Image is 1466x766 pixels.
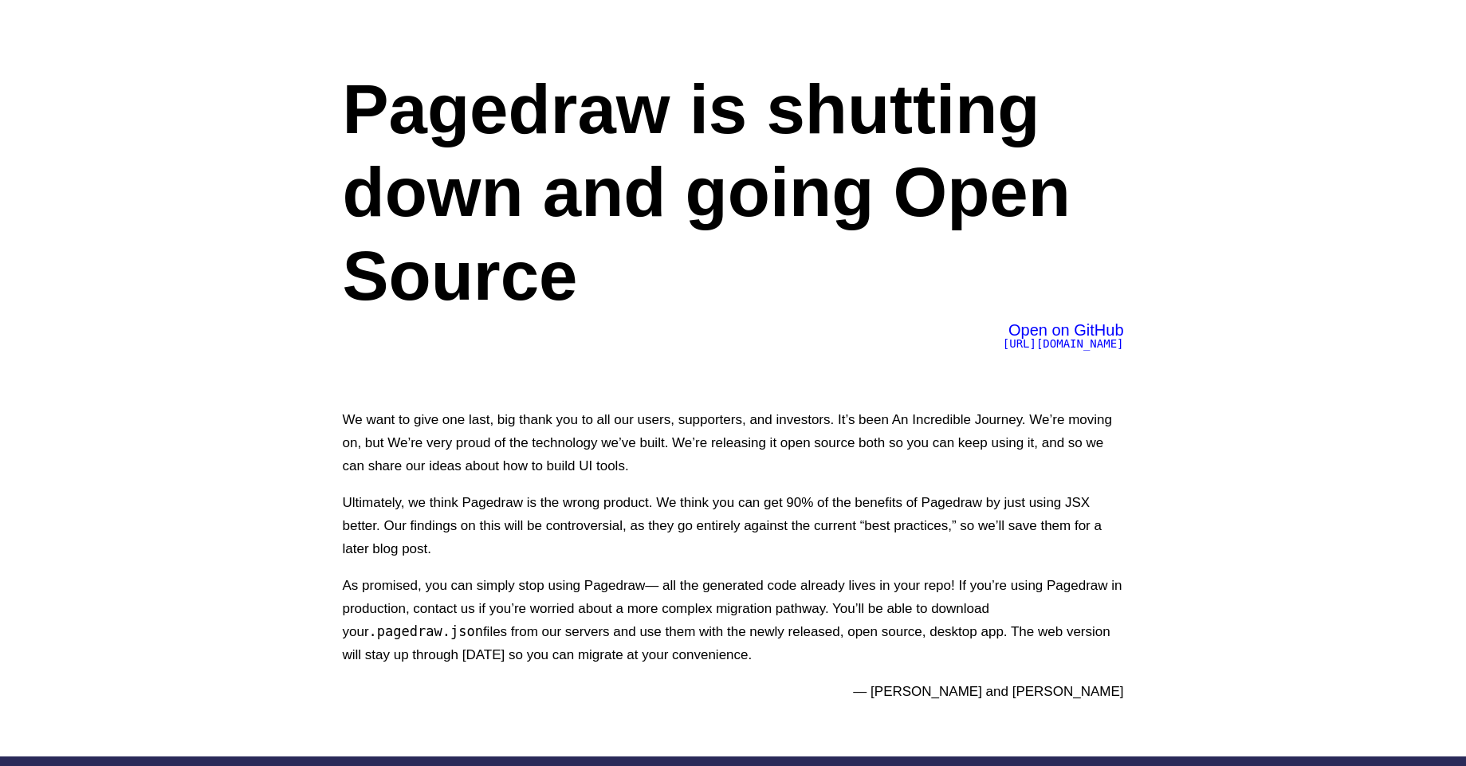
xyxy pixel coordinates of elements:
p: As promised, you can simply stop using Pagedraw— all the generated code already lives in your rep... [343,574,1124,666]
p: — [PERSON_NAME] and [PERSON_NAME] [343,680,1124,703]
code: .pagedraw.json [369,623,483,639]
span: [URL][DOMAIN_NAME] [1003,337,1124,350]
span: Open on GitHub [1008,321,1124,339]
p: Ultimately, we think Pagedraw is the wrong product. We think you can get 90% of the benefits of P... [343,491,1124,560]
a: Open on GitHub[URL][DOMAIN_NAME] [1003,324,1124,350]
h1: Pagedraw is shutting down and going Open Source [343,68,1124,317]
p: We want to give one last, big thank you to all our users, supporters, and investors. It’s been An... [343,408,1124,477]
